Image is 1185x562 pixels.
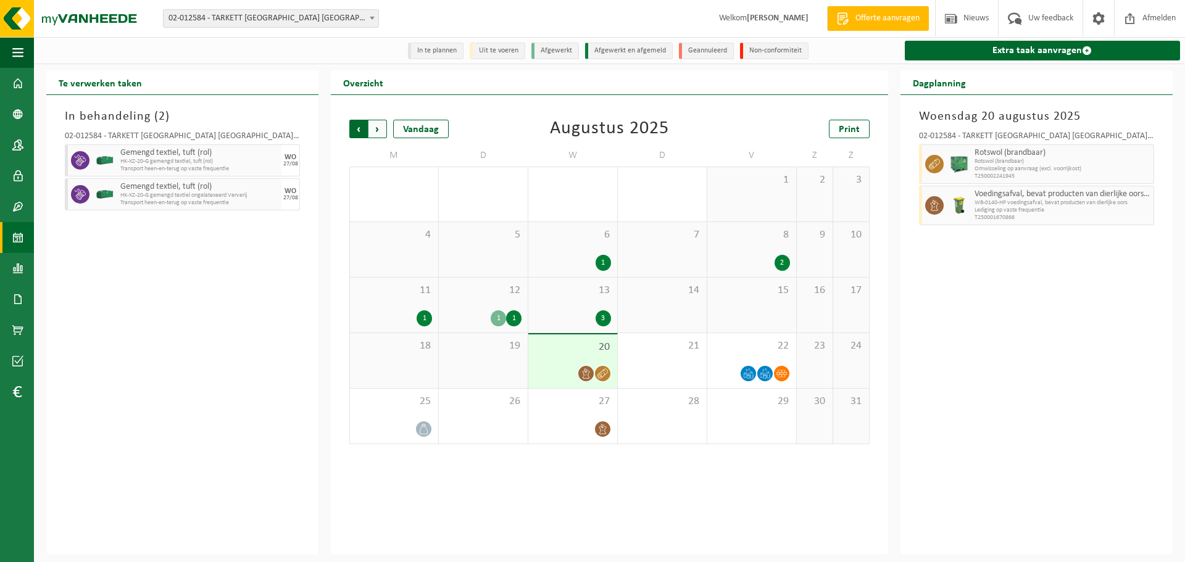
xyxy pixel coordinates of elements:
span: 17 [839,284,863,297]
a: Print [829,120,870,138]
td: W [528,144,618,167]
span: HK-XZ-20-G gemengd textiel ongelatexeerd Ververij [120,192,278,199]
span: Voedingsafval, bevat producten van dierlijke oorsprong, onverpakt, categorie 3 [975,189,1150,199]
div: 27/08 [283,195,298,201]
div: 2 [775,255,790,271]
div: 1 [596,255,611,271]
td: M [349,144,439,167]
span: 29 [713,395,790,408]
div: 1 [506,310,522,326]
span: Volgende [368,120,387,138]
span: 2 [159,110,165,123]
span: 18 [356,339,432,353]
td: Z [833,144,870,167]
li: Non-conformiteit [740,43,809,59]
li: Uit te voeren [470,43,525,59]
span: 11 [356,284,432,297]
span: 13 [534,284,611,297]
span: Transport heen-en-terug op vaste frequentie [120,199,278,207]
h2: Te verwerken taken [46,70,154,94]
span: T250001670866 [975,214,1150,221]
li: Geannuleerd [679,43,734,59]
span: Omwisseling op aanvraag (excl. voorrijkost) [975,165,1150,173]
a: Extra taak aanvragen [905,41,1180,60]
span: Lediging op vaste frequentie [975,207,1150,214]
div: 27/08 [283,161,298,167]
li: Afgewerkt [531,43,579,59]
span: HK-XZ-20-G gemengd textiel, tuft (rol) [120,158,278,165]
div: WO [285,154,296,161]
img: HK-XZ-20-GN-00 [96,185,114,204]
span: Vorige [349,120,368,138]
span: Gemengd textiel, tuft (rol) [120,182,278,192]
span: 9 [803,228,826,242]
div: WO [285,188,296,195]
td: D [618,144,707,167]
div: 1 [491,310,506,326]
span: 02-012584 - TARKETT DENDERMONDE NV - DENDERMONDE [163,9,379,28]
span: 26 [445,395,522,408]
span: 31 [839,395,863,408]
span: 25 [356,395,432,408]
h3: Woensdag 20 augustus 2025 [919,107,1154,126]
div: Augustus 2025 [550,120,669,138]
span: Offerte aanvragen [852,12,923,25]
td: Z [797,144,833,167]
span: Gemengd textiel, tuft (rol) [120,148,278,158]
li: In te plannen [408,43,464,59]
div: 02-012584 - TARKETT [GEOGRAPHIC_DATA] [GEOGRAPHIC_DATA] - [GEOGRAPHIC_DATA] [65,132,300,144]
span: T250002241945 [975,173,1150,180]
span: 19 [445,339,522,353]
span: 2 [803,173,826,187]
img: WB-0140-HPE-GN-50 [950,196,968,215]
span: 23 [803,339,826,353]
img: HK-XZ-20-GN-00 [96,151,114,170]
span: 7 [624,228,701,242]
span: Rotswol (brandbaar) [975,158,1150,165]
span: Print [839,125,860,134]
span: 30 [803,395,826,408]
div: Vandaag [393,120,449,138]
span: 24 [839,339,863,353]
div: 3 [596,310,611,326]
a: Offerte aanvragen [827,6,929,31]
span: WB-0140-HP voedingsafval, bevat producten van dierlijke oors [975,199,1150,207]
div: 02-012584 - TARKETT [GEOGRAPHIC_DATA] [GEOGRAPHIC_DATA] - [GEOGRAPHIC_DATA] [919,132,1154,144]
strong: [PERSON_NAME] [747,14,809,23]
span: 27 [534,395,611,408]
span: Rotswol (brandbaar) [975,148,1150,158]
span: 20 [534,341,611,354]
h2: Dagplanning [900,70,978,94]
span: 3 [839,173,863,187]
td: V [707,144,797,167]
span: 6 [534,228,611,242]
li: Afgewerkt en afgemeld [585,43,673,59]
span: 22 [713,339,790,353]
span: 5 [445,228,522,242]
span: Transport heen-en-terug op vaste frequentie [120,165,278,173]
span: 10 [839,228,863,242]
span: 16 [803,284,826,297]
h2: Overzicht [331,70,396,94]
span: 8 [713,228,790,242]
span: 21 [624,339,701,353]
span: 12 [445,284,522,297]
span: 14 [624,284,701,297]
h3: In behandeling ( ) [65,107,300,126]
span: 02-012584 - TARKETT DENDERMONDE NV - DENDERMONDE [164,10,378,27]
span: 4 [356,228,432,242]
span: 28 [624,395,701,408]
span: 15 [713,284,790,297]
span: 1 [713,173,790,187]
td: D [439,144,528,167]
div: 1 [417,310,432,326]
img: PB-HB-1400-HPE-GN-01 [950,155,968,173]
